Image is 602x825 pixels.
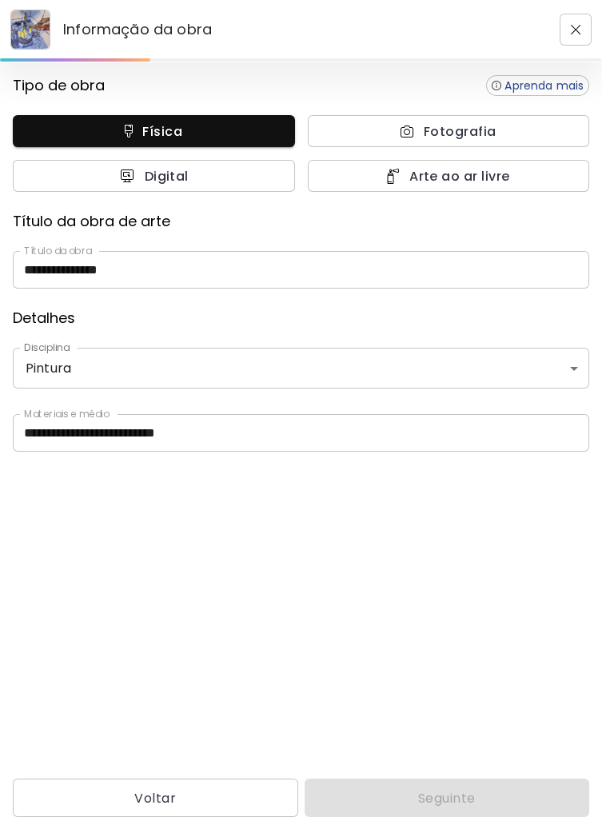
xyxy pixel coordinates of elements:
[13,348,589,389] div: Pintura
[504,78,584,93] p: Aprenda mais
[325,123,572,140] span: Fotografia
[26,361,576,376] p: Pintura
[30,168,277,185] span: Digital
[325,168,572,185] span: Arte ao ar livre
[13,75,105,96] h5: Tipo de obra
[308,160,590,192] button: Arte ao ar livre
[13,160,295,192] button: Digital
[13,115,295,147] button: Física
[486,75,589,96] button: Aprenda mais
[13,211,170,232] h5: Título da obra de arte
[13,308,75,329] h5: Detalhes
[308,115,590,147] button: Fotografia
[30,123,277,140] span: Física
